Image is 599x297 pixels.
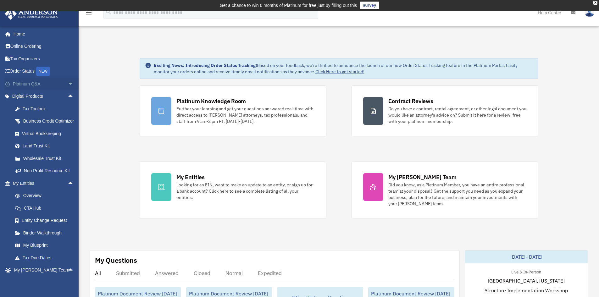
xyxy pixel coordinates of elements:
[585,8,594,17] img: User Pic
[154,63,257,68] strong: Exciting News: Introducing Order Status Tracking!
[9,190,83,202] a: Overview
[4,52,83,65] a: Tax Organizers
[225,270,243,276] div: Normal
[3,8,60,20] img: Anderson Advisors Platinum Portal
[36,67,50,76] div: NEW
[9,115,83,128] a: Business Credit Optimizer
[22,130,75,138] div: Virtual Bookkeeping
[9,227,83,239] a: Binder Walkthrough
[154,62,533,75] div: Based on your feedback, we're thrilled to announce the launch of our new Order Status Tracking fe...
[220,2,357,9] div: Get a chance to win 6 months of Platinum for free just by filling out this
[4,177,83,190] a: My Entitiesarrow_drop_up
[388,173,457,181] div: My [PERSON_NAME] Team
[22,155,75,162] div: Wholesale Trust Kit
[352,162,538,218] a: My [PERSON_NAME] Team Did you know, as a Platinum Member, you have an entire professional team at...
[22,142,75,150] div: Land Trust Kit
[9,165,83,177] a: Non Profit Resource Kit
[155,270,179,276] div: Answered
[388,106,527,124] div: Do you have a contract, rental agreement, or other legal document you would like an attorney's ad...
[9,102,83,115] a: Tax Toolbox
[4,78,83,90] a: Platinum Q&Aarrow_drop_down
[116,270,140,276] div: Submitted
[22,167,75,175] div: Non Profit Resource Kit
[140,85,326,136] a: Platinum Knowledge Room Further your learning and get your questions answered real-time with dire...
[194,270,210,276] div: Closed
[68,90,80,103] span: arrow_drop_up
[9,202,83,214] a: CTA Hub
[9,239,83,252] a: My Blueprint
[506,268,546,275] div: Live & In-Person
[258,270,282,276] div: Expedited
[176,182,315,201] div: Looking for an EIN, want to make an update to an entity, or sign up for a bank account? Click her...
[360,2,379,9] a: survey
[315,69,364,74] a: Click Here to get started!
[22,105,75,113] div: Tax Toolbox
[593,1,597,5] div: close
[9,152,83,165] a: Wholesale Trust Kit
[140,162,326,218] a: My Entities Looking for an EIN, want to make an update to an entity, or sign up for a bank accoun...
[85,9,92,16] i: menu
[9,251,83,264] a: Tax Due Dates
[68,177,80,190] span: arrow_drop_up
[68,78,80,91] span: arrow_drop_down
[4,65,83,78] a: Order StatusNEW
[176,173,205,181] div: My Entities
[9,127,83,140] a: Virtual Bookkeeping
[352,85,538,136] a: Contract Reviews Do you have a contract, rental agreement, or other legal document you would like...
[85,11,92,16] a: menu
[95,270,101,276] div: All
[488,277,565,284] span: [GEOGRAPHIC_DATA], [US_STATE]
[68,264,80,277] span: arrow_drop_up
[4,264,83,277] a: My [PERSON_NAME] Teamarrow_drop_up
[388,97,433,105] div: Contract Reviews
[22,117,75,125] div: Business Credit Optimizer
[4,40,83,53] a: Online Ordering
[176,106,315,124] div: Further your learning and get your questions answered real-time with direct access to [PERSON_NAM...
[9,214,83,227] a: Entity Change Request
[176,97,246,105] div: Platinum Knowledge Room
[465,250,588,263] div: [DATE]-[DATE]
[9,140,83,152] a: Land Trust Kit
[4,28,80,40] a: Home
[4,90,83,103] a: Digital Productsarrow_drop_up
[388,182,527,207] div: Did you know, as a Platinum Member, you have an entire professional team at your disposal? Get th...
[95,256,137,265] div: My Questions
[485,287,568,294] span: Structure Implementation Workshop
[105,8,112,15] i: search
